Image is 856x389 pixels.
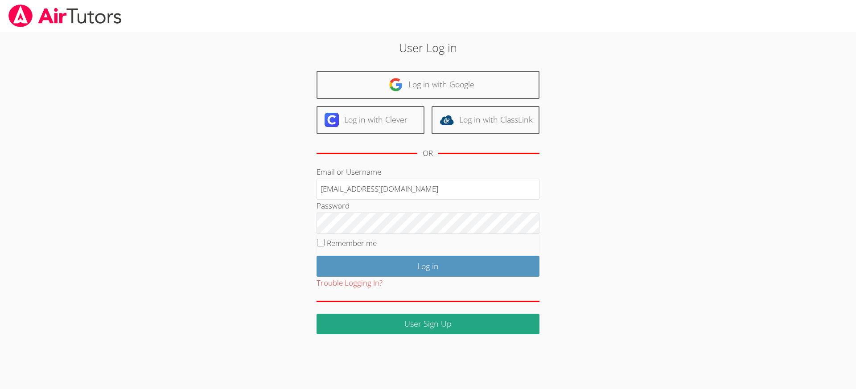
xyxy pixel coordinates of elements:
[327,238,377,248] label: Remember me
[317,201,350,211] label: Password
[325,113,339,127] img: clever-logo-6eab21bc6e7a338710f1a6ff85c0baf02591cd810cc4098c63d3a4b26e2feb20.svg
[432,106,539,134] a: Log in with ClassLink
[317,71,539,99] a: Log in with Google
[389,78,403,92] img: google-logo-50288ca7cdecda66e5e0955fdab243c47b7ad437acaf1139b6f446037453330a.svg
[440,113,454,127] img: classlink-logo-d6bb404cc1216ec64c9a2012d9dc4662098be43eaf13dc465df04b49fa7ab582.svg
[423,147,433,160] div: OR
[8,4,123,27] img: airtutors_banner-c4298cdbf04f3fff15de1276eac7730deb9818008684d7c2e4769d2f7ddbe033.png
[317,256,539,277] input: Log in
[317,277,383,290] button: Trouble Logging In?
[317,167,381,177] label: Email or Username
[197,39,659,56] h2: User Log in
[317,106,424,134] a: Log in with Clever
[317,314,539,335] a: User Sign Up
